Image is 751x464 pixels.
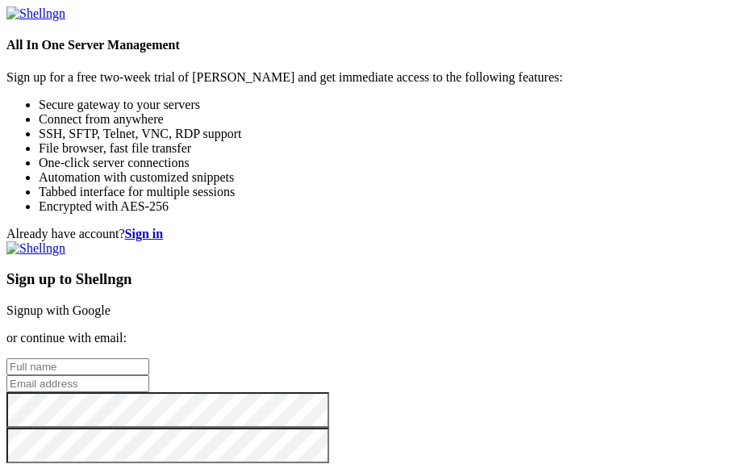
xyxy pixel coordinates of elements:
li: One-click server connections [39,156,745,170]
li: Automation with customized snippets [39,170,745,185]
div: Already have account? [6,227,745,241]
a: Sign in [125,227,164,240]
a: Signup with Google [6,303,111,317]
h3: Sign up to Shellngn [6,270,745,288]
li: Secure gateway to your servers [39,98,745,112]
input: Email address [6,375,149,392]
li: Connect from anywhere [39,112,745,127]
img: Shellngn [6,6,65,21]
li: Tabbed interface for multiple sessions [39,185,745,199]
h4: All In One Server Management [6,38,745,52]
li: File browser, fast file transfer [39,141,745,156]
img: Shellngn [6,241,65,256]
input: Full name [6,358,149,375]
li: Encrypted with AES-256 [39,199,745,214]
p: Sign up for a free two-week trial of [PERSON_NAME] and get immediate access to the following feat... [6,70,745,85]
p: or continue with email: [6,331,745,345]
li: SSH, SFTP, Telnet, VNC, RDP support [39,127,745,141]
